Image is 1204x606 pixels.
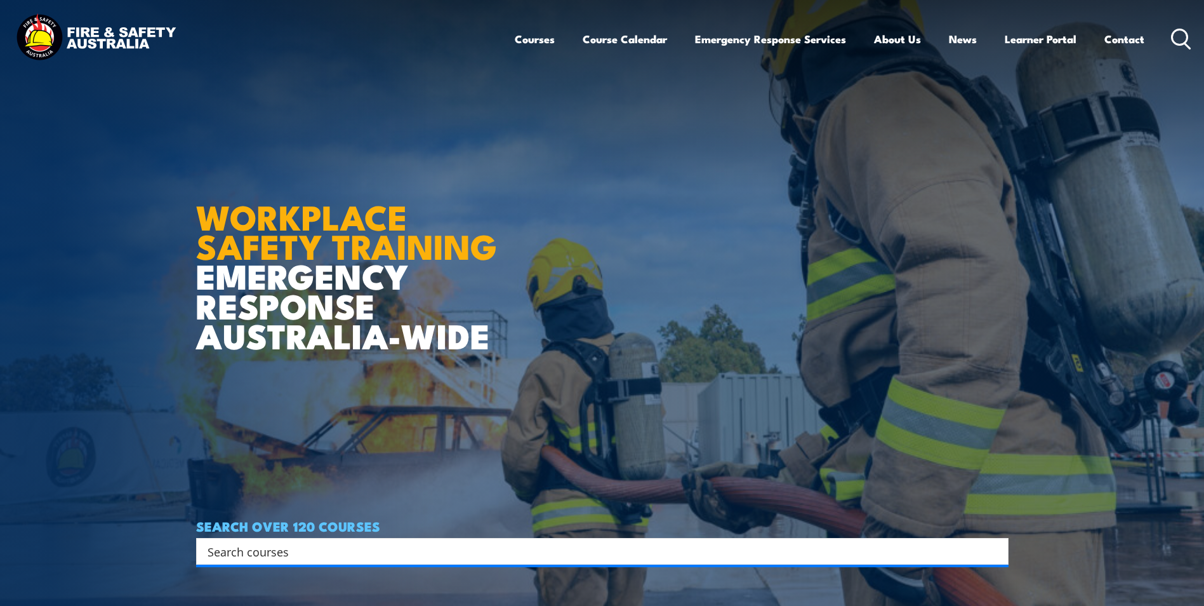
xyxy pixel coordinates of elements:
a: Learner Portal [1005,22,1076,56]
button: Search magnifier button [986,542,1004,560]
h1: EMERGENCY RESPONSE AUSTRALIA-WIDE [196,170,506,350]
form: Search form [210,542,983,560]
input: Search input [208,542,981,561]
h4: SEARCH OVER 120 COURSES [196,519,1009,533]
a: Emergency Response Services [695,22,846,56]
a: Course Calendar [583,22,667,56]
a: Contact [1104,22,1144,56]
a: Courses [515,22,555,56]
a: About Us [874,22,921,56]
strong: WORKPLACE SAFETY TRAINING [196,189,497,272]
a: News [949,22,977,56]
